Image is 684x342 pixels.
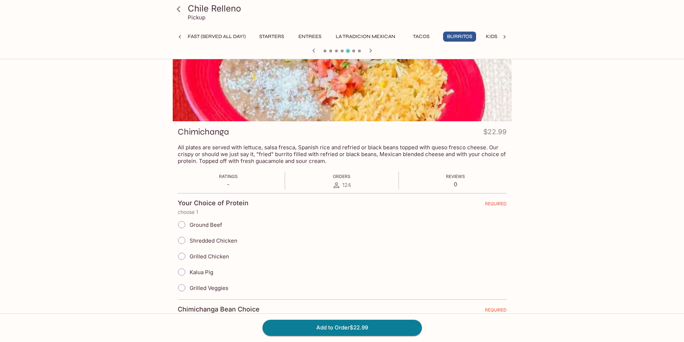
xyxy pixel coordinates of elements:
[255,32,288,42] button: Starters
[178,126,229,137] h3: Chimichanga
[190,253,229,260] span: Grilled Chicken
[173,26,512,121] div: Chimichanga
[342,182,351,188] span: 124
[446,181,465,188] p: 0
[485,307,507,315] span: REQUIRED
[188,3,509,14] h3: Chile Relleno
[219,181,238,188] p: -
[190,285,228,291] span: Grilled Veggies
[443,32,476,42] button: Burritos
[294,32,326,42] button: Entrees
[178,305,260,313] h4: Chimichanga Bean Choice
[482,32,518,42] button: Kids Menu
[190,221,222,228] span: Ground Beef
[190,237,237,244] span: Shredded Chicken
[483,126,507,140] h4: $22.99
[333,174,350,179] span: Orders
[167,32,250,42] button: Breakfast (Served ALL DAY!)
[219,174,238,179] span: Ratings
[405,32,437,42] button: Tacos
[178,144,507,164] p: All plates are served with lettuce, salsa fresca, Spanish rice and refried or black beans topped ...
[262,320,422,336] button: Add to Order$22.99
[332,32,399,42] button: La Tradicion Mexican
[178,199,248,207] h4: Your Choice of Protein
[446,174,465,179] span: Reviews
[188,14,205,21] p: Pickup
[178,209,507,215] p: choose 1
[190,269,213,276] span: Kalua Pig
[485,201,507,209] span: REQUIRED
